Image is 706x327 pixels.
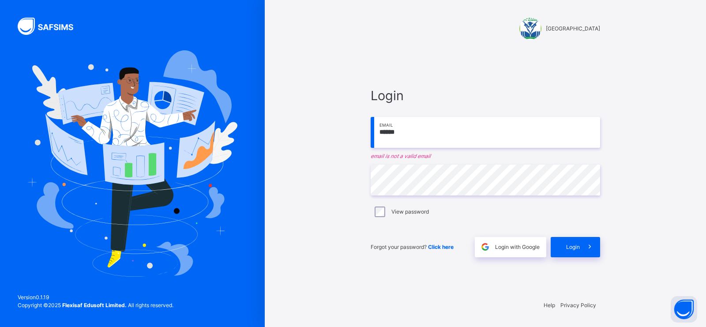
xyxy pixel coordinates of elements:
[371,152,600,160] em: email is not a valid email
[27,50,237,276] img: Hero Image
[18,293,173,301] span: Version 0.1.19
[566,243,580,251] span: Login
[480,242,490,252] img: google.396cfc9801f0270233282035f929180a.svg
[371,244,454,250] span: Forgot your password?
[62,302,127,308] strong: Flexisaf Edusoft Limited.
[391,208,429,216] label: View password
[544,302,555,308] a: Help
[495,243,540,251] span: Login with Google
[428,244,454,250] a: Click here
[18,18,84,35] img: SAFSIMS Logo
[18,302,173,308] span: Copyright © 2025 All rights reserved.
[371,86,600,105] span: Login
[671,296,697,323] button: Open asap
[546,25,600,33] span: [GEOGRAPHIC_DATA]
[560,302,596,308] a: Privacy Policy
